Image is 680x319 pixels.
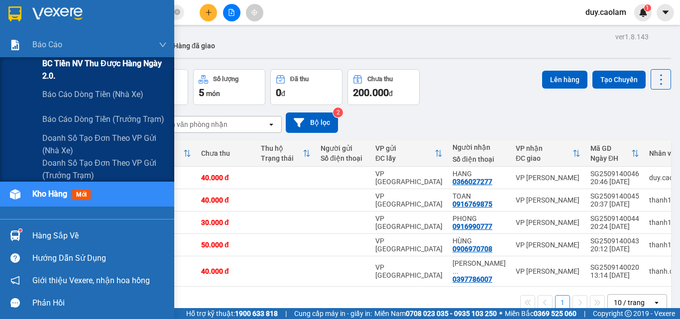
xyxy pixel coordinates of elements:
span: đ [389,90,393,98]
div: VP [GEOGRAPHIC_DATA] [375,214,443,230]
span: notification [10,276,20,285]
div: 13:14 [DATE] [590,271,639,279]
img: warehouse-icon [10,230,20,241]
div: Thu hộ [261,144,303,152]
th: Toggle SortBy [370,140,448,167]
span: 1 [646,4,649,11]
span: ... [453,267,458,275]
span: Báo cáo dòng tiền (trưởng trạm) [42,113,164,125]
span: question-circle [10,253,20,263]
div: Người nhận [453,143,506,151]
span: copyright [625,310,632,317]
b: BIÊN NHẬN GỬI HÀNG HÓA [64,14,96,96]
li: (c) 2017 [84,47,137,60]
div: Hàng sắp về [32,228,167,243]
img: solution-icon [10,40,20,50]
div: VP nhận [516,144,572,152]
sup: 1 [644,4,651,11]
span: file-add [228,9,235,16]
div: SG2509140046 [590,170,639,178]
div: Chưa thu [201,149,251,157]
div: 0916769875 [453,200,492,208]
div: Người gửi [321,144,365,152]
span: plus [205,9,212,16]
span: Kho hàng [32,189,67,199]
div: SG2509140043 [590,237,639,245]
button: Bộ lọc [286,112,338,133]
div: PHONG [453,214,506,222]
span: message [10,298,20,308]
span: | [285,308,287,319]
span: món [206,90,220,98]
span: Giới thiệu Vexere, nhận hoa hồng [32,274,150,287]
span: Doanh số tạo đơn theo VP gửi (trưởng trạm) [42,157,167,182]
div: 20:37 [DATE] [590,200,639,208]
div: ĐC giao [516,154,572,162]
div: Ngày ĐH [590,154,631,162]
svg: open [267,120,275,128]
span: 0 [276,87,281,99]
button: Chưa thu200.000đ [347,69,420,105]
button: Hàng đã giao [165,34,223,58]
div: 0397786007 [453,275,492,283]
div: 40.000 đ [201,174,251,182]
div: 50.000 đ [201,241,251,249]
span: BC Tiền NV thu được hàng ngày 2.0. [42,57,167,82]
span: Báo cáo [32,38,62,51]
div: Trạng thái [261,154,303,162]
div: Chọn văn phòng nhận [159,119,227,129]
div: TOAN [453,192,506,200]
th: Toggle SortBy [511,140,585,167]
span: Báo cáo dòng tiền (nhà xe) [42,88,143,101]
button: aim [246,4,263,21]
span: Doanh số tạo đơn theo VP gửi (nhà xe) [42,132,167,157]
span: 5 [199,87,204,99]
div: 20:12 [DATE] [590,245,639,253]
div: 10 / trang [614,298,645,308]
div: VP [PERSON_NAME] [516,241,580,249]
sup: 1 [19,229,22,232]
strong: 0708 023 035 - 0935 103 250 [406,310,497,318]
span: close-circle [174,8,180,17]
span: Cung cấp máy in - giấy in: [294,308,372,319]
img: warehouse-icon [10,189,20,200]
div: 0906970708 [453,245,492,253]
div: SG2509140020 [590,263,639,271]
button: Đã thu0đ [270,69,342,105]
div: 0366027277 [453,178,492,186]
div: Hướng dẫn sử dụng [32,251,167,266]
div: VP gửi [375,144,435,152]
div: HÙNG [453,237,506,245]
div: VP [GEOGRAPHIC_DATA] [375,170,443,186]
div: Số điện thoại [453,155,506,163]
span: mới [72,189,91,200]
div: 40.000 đ [201,267,251,275]
span: 200.000 [353,87,389,99]
img: icon-new-feature [639,8,648,17]
img: logo-vxr [8,6,21,21]
button: Tạo Chuyến [592,71,646,89]
button: plus [200,4,217,21]
strong: 0369 525 060 [534,310,576,318]
sup: 2 [333,107,343,117]
div: ver 1.8.143 [615,31,649,42]
div: 0916990777 [453,222,492,230]
span: Hỗ trợ kỹ thuật: [186,308,278,319]
span: ⚪️ [499,312,502,316]
span: down [159,41,167,49]
button: file-add [223,4,240,21]
div: Đã thu [290,76,309,83]
div: VP [PERSON_NAME] [516,174,580,182]
div: Mã GD [590,144,631,152]
div: Chưa thu [367,76,393,83]
strong: 1900 633 818 [235,310,278,318]
th: Toggle SortBy [585,140,644,167]
div: 30.000 đ [201,218,251,226]
div: NGUYEN XUAN [453,259,506,275]
svg: open [653,299,661,307]
span: đ [281,90,285,98]
th: Toggle SortBy [256,140,316,167]
b: [DOMAIN_NAME] [84,38,137,46]
span: Miền Bắc [505,308,576,319]
div: Số điện thoại [321,154,365,162]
